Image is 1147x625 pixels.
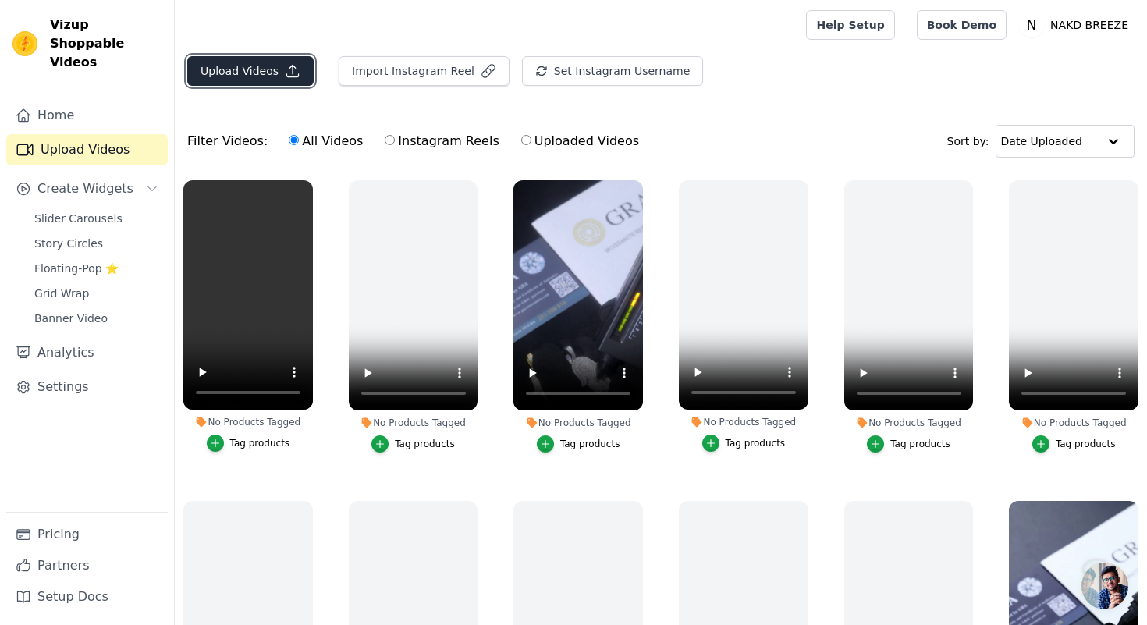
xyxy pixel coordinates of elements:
[726,437,786,449] div: Tag products
[890,438,950,450] div: Tag products
[6,173,168,204] button: Create Widgets
[513,417,643,429] div: No Products Tagged
[6,100,168,131] a: Home
[371,435,455,453] button: Tag products
[537,435,620,453] button: Tag products
[34,286,89,301] span: Grid Wrap
[288,131,364,151] label: All Videos
[6,550,168,581] a: Partners
[34,311,108,326] span: Banner Video
[25,233,168,254] a: Story Circles
[50,16,162,72] span: Vizup Shoppable Videos
[917,10,1007,40] a: Book Demo
[37,179,133,198] span: Create Widgets
[1032,435,1116,453] button: Tag products
[521,135,531,145] input: Uploaded Videos
[1019,11,1135,39] button: N NAKD BREEZE
[230,437,290,449] div: Tag products
[679,416,808,428] div: No Products Tagged
[1027,17,1037,33] text: N
[6,581,168,613] a: Setup Docs
[34,236,103,251] span: Story Circles
[1056,438,1116,450] div: Tag products
[1044,11,1135,39] p: NAKD BREEZE
[25,282,168,304] a: Grid Wrap
[806,10,894,40] a: Help Setup
[34,261,119,276] span: Floating-Pop ⭐
[384,131,499,151] label: Instagram Reels
[349,417,478,429] div: No Products Tagged
[385,135,395,145] input: Instagram Reels
[25,257,168,279] a: Floating-Pop ⭐
[947,125,1135,158] div: Sort by:
[702,435,786,452] button: Tag products
[187,56,314,86] button: Upload Videos
[34,211,123,226] span: Slider Carousels
[6,519,168,550] a: Pricing
[207,435,290,452] button: Tag products
[339,56,510,86] button: Import Instagram Reel
[6,371,168,403] a: Settings
[844,417,974,429] div: No Products Tagged
[560,438,620,450] div: Tag products
[1081,563,1128,609] div: Open chat
[6,134,168,165] a: Upload Videos
[1009,417,1138,429] div: No Products Tagged
[187,123,648,159] div: Filter Videos:
[522,56,703,86] button: Set Instagram Username
[12,31,37,56] img: Vizup
[25,208,168,229] a: Slider Carousels
[183,416,313,428] div: No Products Tagged
[6,337,168,368] a: Analytics
[289,135,299,145] input: All Videos
[25,307,168,329] a: Banner Video
[520,131,640,151] label: Uploaded Videos
[867,435,950,453] button: Tag products
[395,438,455,450] div: Tag products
